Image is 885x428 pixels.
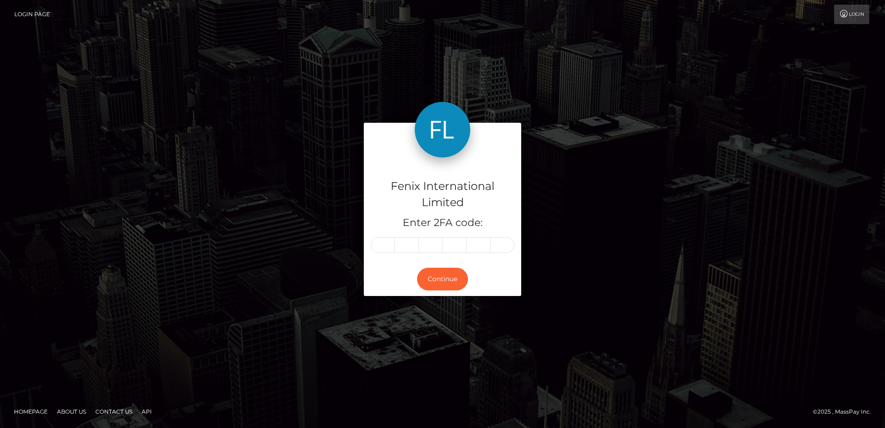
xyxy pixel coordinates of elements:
[53,404,90,419] a: About Us
[92,404,136,419] a: Contact Us
[14,5,50,24] a: Login Page
[138,404,156,419] a: API
[371,178,514,211] h4: Fenix International Limited
[371,216,514,230] h5: Enter 2FA code:
[417,268,468,290] button: Continue
[834,5,869,24] a: Login
[10,404,51,419] a: Homepage
[415,102,470,157] img: Fenix International Limited
[813,407,878,417] div: © 2025 , MassPay Inc.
